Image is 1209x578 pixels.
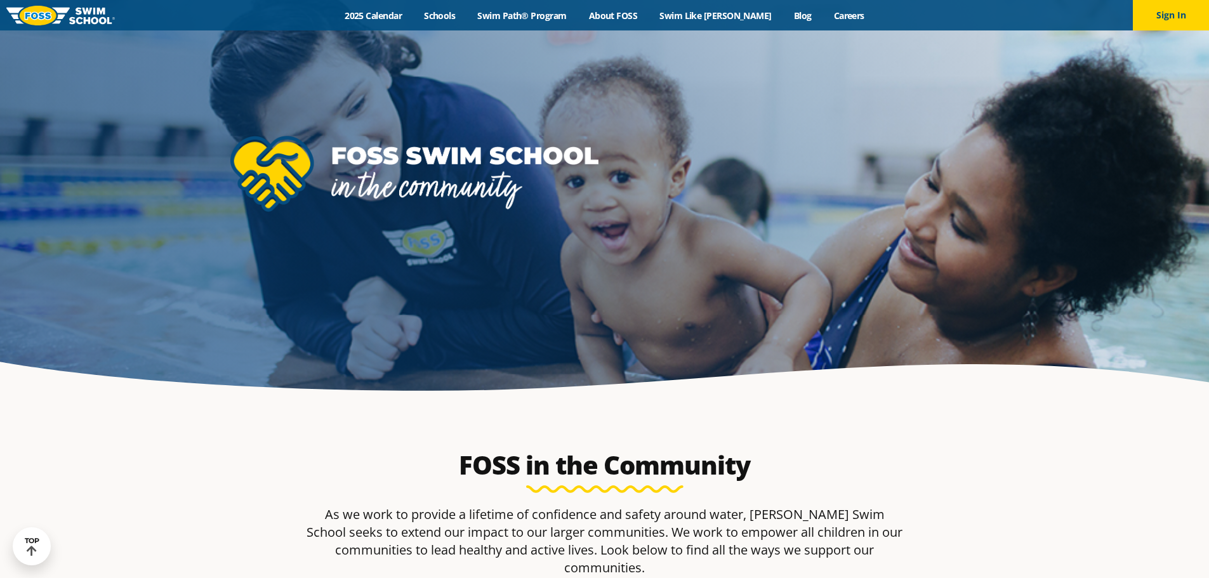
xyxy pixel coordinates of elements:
[578,10,649,22] a: About FOSS
[466,10,578,22] a: Swim Path® Program
[783,10,823,22] a: Blog
[823,10,875,22] a: Careers
[649,10,783,22] a: Swim Like [PERSON_NAME]
[25,537,39,556] div: TOP
[6,6,115,25] img: FOSS Swim School Logo
[305,506,904,577] p: As we work to provide a lifetime of confidence and safety around water, [PERSON_NAME] Swim School...
[334,10,413,22] a: 2025 Calendar
[432,450,777,480] h2: FOSS in the Community
[413,10,466,22] a: Schools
